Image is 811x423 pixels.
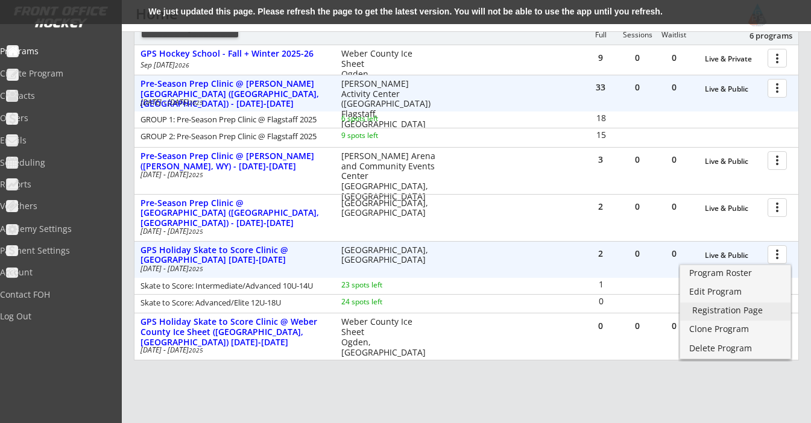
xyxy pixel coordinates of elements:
[680,284,790,302] a: Edit Program
[656,83,692,92] div: 0
[619,202,655,211] div: 0
[140,133,325,140] div: GROUP 2: Pre-Season Prep Clinic @ Flagstaff 2025
[655,31,692,39] div: Waitlist
[582,155,619,164] div: 3
[140,228,325,235] div: [DATE] - [DATE]
[140,317,329,347] div: GPS Holiday Skate to Score Clinic @ Weber County Ice Sheet ([GEOGRAPHIC_DATA], [GEOGRAPHIC_DATA])...
[689,344,781,352] div: Delete Program
[140,282,325,290] div: Skate to Score: Intermediate/Advanced 10U-14U
[656,54,692,62] div: 0
[175,61,189,69] em: 2026
[341,115,419,122] div: 6 spots left
[582,202,619,211] div: 2
[705,85,762,93] div: Live & Public
[680,265,790,283] a: Program Roster
[705,204,762,213] div: Live & Public
[189,98,203,107] em: 2025
[705,157,762,166] div: Live & Public
[619,155,655,164] div: 0
[680,302,790,321] a: Registration Page
[189,227,203,236] em: 2025
[341,317,436,357] div: Weber County Ice Sheet Ogden, [GEOGRAPHIC_DATA]
[189,265,203,273] em: 2025
[656,322,692,330] div: 0
[140,61,325,69] div: Sep [DATE]
[619,322,655,330] div: 0
[140,49,329,59] div: GPS Hockey School - Fall + Winter 2025-26
[341,49,436,89] div: Weber County Ice Sheet Ogden, [GEOGRAPHIC_DATA]
[656,202,692,211] div: 0
[768,49,787,67] button: more_vert
[140,346,325,354] div: [DATE] - [DATE]
[705,251,762,260] div: Live & Public
[582,54,619,62] div: 9
[582,83,619,92] div: 33
[583,131,619,139] div: 15
[341,245,436,266] div: [GEOGRAPHIC_DATA], [GEOGRAPHIC_DATA]
[705,55,762,63] div: Live & Private
[656,155,692,164] div: 0
[768,198,787,217] button: more_vert
[140,151,329,172] div: Pre-Season Prep Clinic @ [PERSON_NAME] ([PERSON_NAME], WY) - [DATE]-[DATE]
[341,79,436,130] div: [PERSON_NAME] Activity Center ([GEOGRAPHIC_DATA]) Flagstaff, [GEOGRAPHIC_DATA]
[140,116,325,124] div: GROUP 1: Pre-Season Prep Clinic @ Flagstaff 2025
[341,298,419,305] div: 24 spots left
[692,306,778,315] div: Registration Page
[189,346,203,354] em: 2025
[140,245,329,266] div: GPS Holiday Skate to Score Clinic @ [GEOGRAPHIC_DATA] [DATE]-[DATE]
[619,249,655,258] div: 0
[689,269,781,277] div: Program Roster
[689,287,781,296] div: Edit Program
[341,281,419,289] div: 23 spots left
[140,299,325,307] div: Skate to Score: Advanced/Elite 12U-18U
[656,249,692,258] div: 0
[189,171,203,179] em: 2025
[140,79,329,109] div: Pre-Season Prep Clinic @ [PERSON_NAME][GEOGRAPHIC_DATA] ([GEOGRAPHIC_DATA], [GEOGRAPHIC_DATA]) - ...
[341,198,436,219] div: [GEOGRAPHIC_DATA], [GEOGRAPHIC_DATA]
[582,322,619,330] div: 0
[583,114,619,122] div: 18
[730,30,792,41] div: 6 programs
[140,171,325,178] div: [DATE] - [DATE]
[768,245,787,264] button: more_vert
[341,151,436,202] div: [PERSON_NAME] Arena and Community Events Center [GEOGRAPHIC_DATA], [GEOGRAPHIC_DATA]
[583,280,619,289] div: 1
[768,79,787,98] button: more_vert
[582,31,619,39] div: Full
[140,99,325,106] div: [DATE] - [DATE]
[583,297,619,305] div: 0
[140,265,325,272] div: [DATE] - [DATE]
[582,249,619,258] div: 2
[140,198,329,228] div: Pre-Season Prep Clinic @ [GEOGRAPHIC_DATA] ([GEOGRAPHIC_DATA], [GEOGRAPHIC_DATA]) - [DATE]-[DATE]
[341,132,419,139] div: 9 spots left
[619,31,655,39] div: Sessions
[768,151,787,170] button: more_vert
[689,325,781,333] div: Clone Program
[619,83,655,92] div: 0
[619,54,655,62] div: 0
